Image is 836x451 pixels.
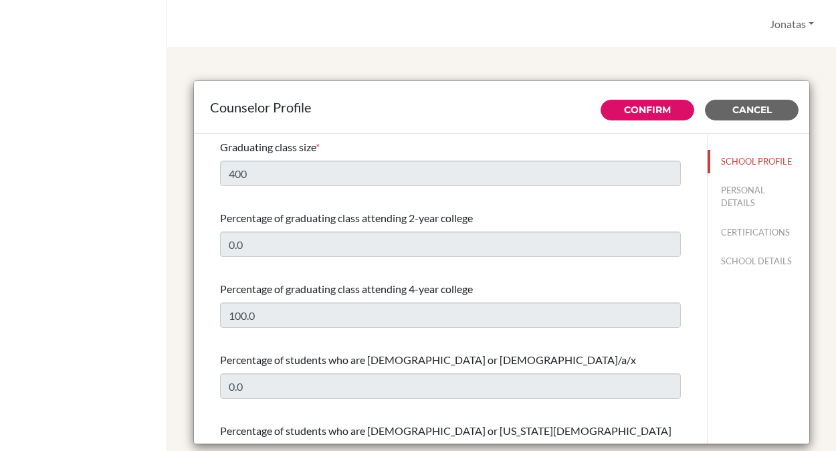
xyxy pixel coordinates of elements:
span: Percentage of graduating class attending 2-year college [220,211,473,224]
button: SCHOOL PROFILE [708,150,809,173]
button: PERSONAL DETAILS [708,179,809,215]
button: SCHOOL DETAILS [708,250,809,273]
span: Percentage of students who are [DEMOGRAPHIC_DATA] or [US_STATE][DEMOGRAPHIC_DATA] [220,424,671,437]
span: Percentage of students who are [DEMOGRAPHIC_DATA] or [DEMOGRAPHIC_DATA]/a/x [220,353,636,366]
button: CERTIFICATIONS [708,221,809,244]
div: Counselor Profile [210,97,793,117]
span: Percentage of graduating class attending 4-year college [220,282,473,295]
button: Jonatas [764,11,820,37]
span: Graduating class size [220,141,316,153]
